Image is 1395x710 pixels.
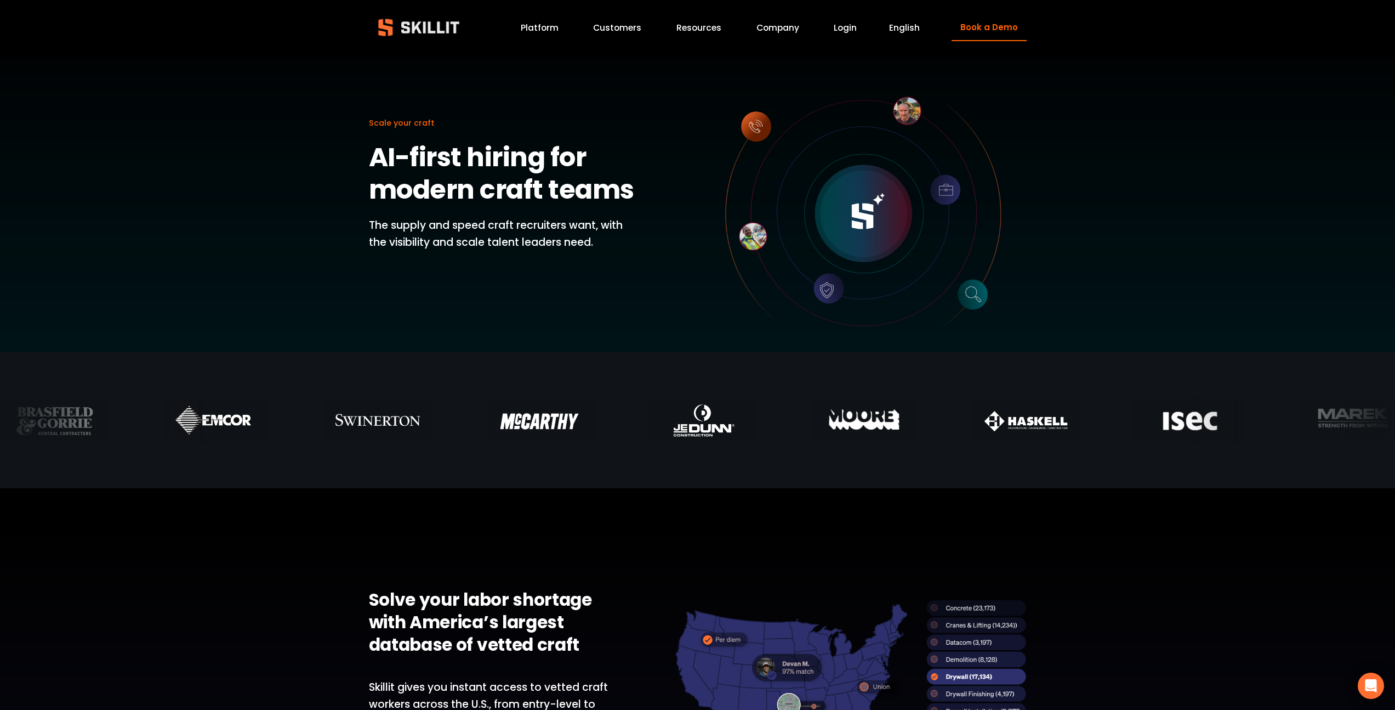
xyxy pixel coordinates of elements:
[369,11,469,44] img: Skillit
[521,20,559,35] a: Platform
[889,21,920,34] span: English
[676,21,721,34] span: Resources
[676,20,721,35] a: folder dropdown
[369,217,640,251] p: The supply and speed craft recruiters want, with the visibility and scale talent leaders need.
[369,139,634,208] strong: AI-first hiring for modern craft teams
[369,117,435,128] span: Scale your craft
[1358,673,1384,699] div: Open Intercom Messenger
[889,20,920,35] div: language picker
[952,14,1026,41] a: Book a Demo
[834,20,857,35] a: Login
[593,20,641,35] a: Customers
[756,20,799,35] a: Company
[369,588,596,657] strong: Solve your labor shortage with America’s largest database of vetted craft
